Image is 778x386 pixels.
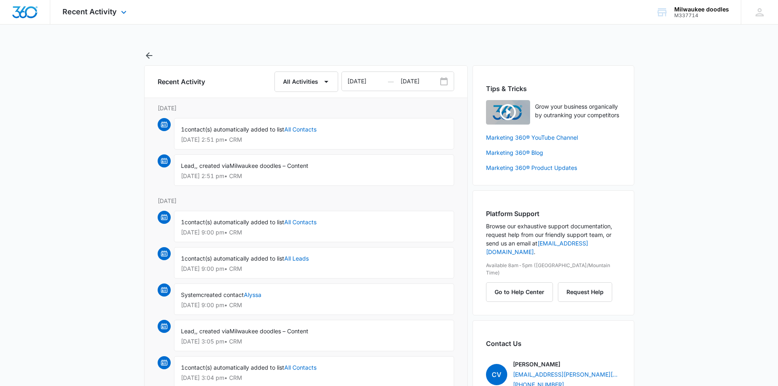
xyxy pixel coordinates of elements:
span: , created via [196,162,230,169]
h2: Contact Us [486,339,621,348]
span: created contact [201,291,244,298]
h6: Recent Activity [158,77,205,87]
p: [PERSON_NAME] [513,360,560,368]
p: Available 8am-5pm ([GEOGRAPHIC_DATA]/Mountain Time) [486,262,621,277]
div: Date Range Input Group [341,71,454,91]
h2: Tips & Tricks [486,84,621,94]
span: Lead, [181,162,196,169]
span: contact(s) automatically added to list [185,364,284,371]
a: All Contacts [284,364,317,371]
a: All Leads [284,255,309,262]
button: All Activities [274,71,338,92]
span: Milwaukee doodles – Content [230,162,308,169]
span: contact(s) automatically added to list [185,126,284,133]
p: [DATE] 9:00 pm • CRM [181,302,447,308]
a: All Contacts [284,126,317,133]
span: 1 [181,219,185,225]
input: Date Range To [401,72,454,91]
a: Marketing 360® Blog [486,148,621,157]
img: Quick Overview Video [486,100,530,125]
span: 1 [181,126,185,133]
p: [DATE] 3:04 pm • CRM [181,375,447,381]
p: [DATE] [158,104,454,112]
span: — [388,72,394,91]
p: [DATE] 2:51 pm • CRM [181,173,447,179]
h2: Platform Support [486,209,621,219]
input: Date Range From [342,72,401,91]
p: [DATE] [158,196,454,205]
span: contact(s) automatically added to list [185,255,284,262]
a: Go to Help Center [486,288,558,295]
span: , created via [196,328,230,335]
p: [DATE] 9:00 pm • CRM [181,266,447,272]
a: [EMAIL_ADDRESS][PERSON_NAME][DOMAIN_NAME] [513,370,621,379]
span: Lead, [181,328,196,335]
p: Browse our exhaustive support documentation, request help from our friendly support team, or send... [486,222,621,256]
a: Marketing 360® Product Updates [486,163,621,172]
a: All Contacts [284,219,317,225]
div: account name [674,6,729,13]
span: System [181,291,201,298]
span: 1 [181,364,185,371]
span: Milwaukee doodles – Content [230,328,308,335]
span: contact(s) automatically added to list [185,219,284,225]
a: Alyssa [244,291,261,298]
button: Request Help [558,282,612,302]
button: Go to Help Center [486,282,553,302]
a: Marketing 360® YouTube Channel [486,133,621,142]
span: Recent Activity [62,7,117,16]
a: Request Help [558,288,612,295]
p: [DATE] 2:51 pm • CRM [181,137,447,143]
span: 1 [181,255,185,262]
p: [DATE] 3:05 pm • CRM [181,339,447,344]
p: Grow your business organically by outranking your competitors [535,102,621,119]
span: Cv [486,364,507,385]
div: account id [674,13,729,18]
p: [DATE] 9:00 pm • CRM [181,230,447,235]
